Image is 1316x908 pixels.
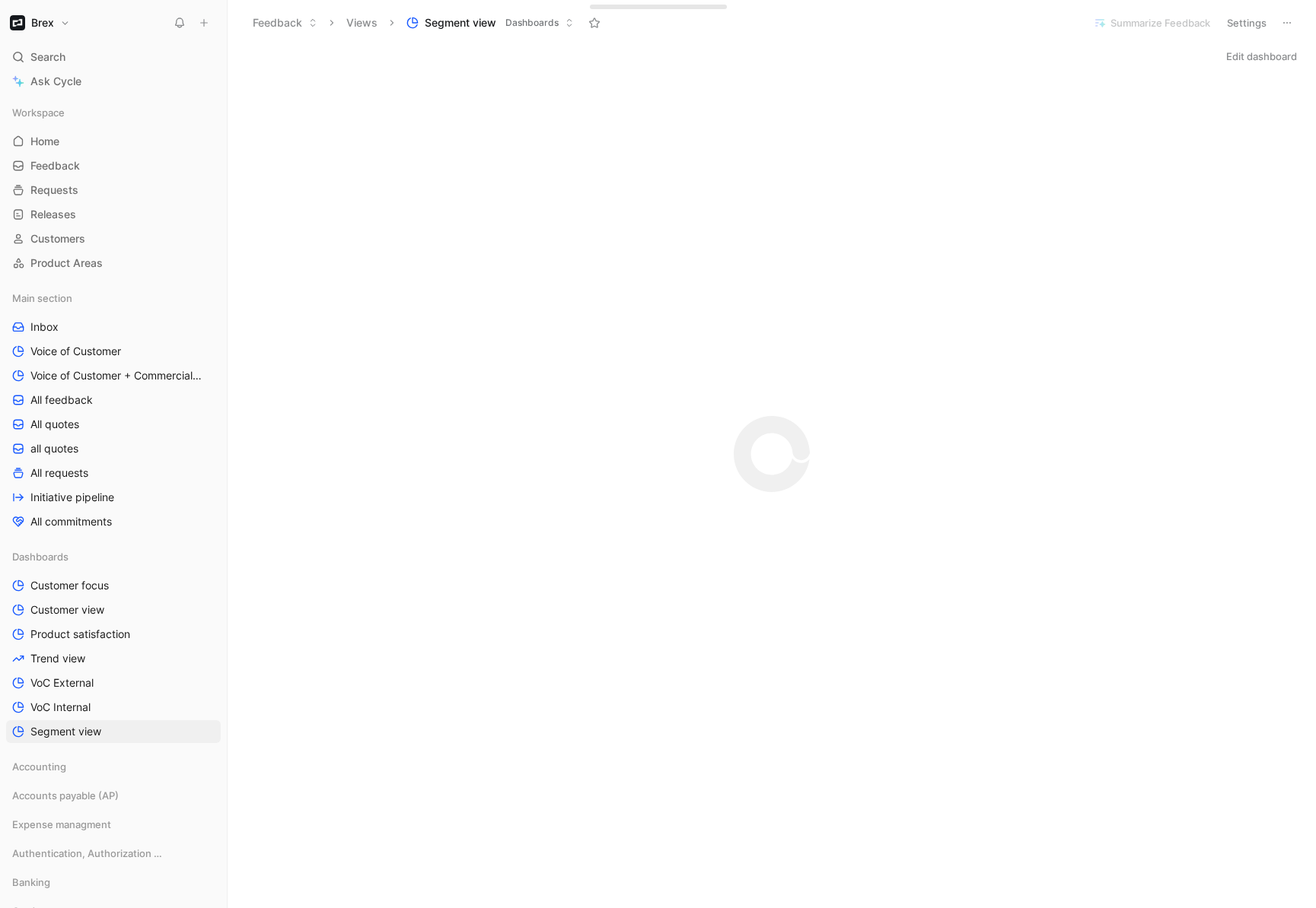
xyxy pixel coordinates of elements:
a: Customers [6,227,221,250]
button: Segment viewDashboards [400,11,581,34]
span: Ask Cycle [30,72,81,90]
span: Trend view [30,651,85,666]
div: Authentication, Authorization & Auditing [6,842,221,869]
a: VoC External [6,671,221,694]
a: All feedback [6,389,221,411]
span: Banking [12,875,50,890]
div: Accounts payable (AP) [6,784,221,811]
div: Dashboards [6,545,221,568]
a: Home [6,130,221,153]
div: Expense managment [6,813,221,836]
a: Product satisfaction [6,623,221,646]
span: VoC Internal [30,700,91,715]
span: Dashboards [505,15,559,30]
a: all quotes [6,437,221,460]
span: all quotes [30,441,78,456]
a: Customer view [6,598,221,621]
span: Releases [30,207,76,222]
span: Initiative pipeline [30,490,114,505]
span: Search [30,48,65,66]
div: Accounting [6,755,221,778]
span: Segment view [30,724,101,739]
span: All quotes [30,417,79,432]
div: Workspace [6,101,221,124]
span: Customer focus [30,578,109,593]
span: Customer view [30,602,104,618]
a: Product Areas [6,252,221,275]
a: Ask Cycle [6,70,221,93]
a: Requests [6,179,221,202]
div: Accounting [6,755,221,783]
button: Edit dashboard [1219,46,1304,67]
a: Trend view [6,647,221,670]
img: Brex [10,15,25,30]
div: Banking [6,871,221,898]
span: Requests [30,183,78,198]
span: All feedback [30,392,93,408]
div: Main sectionInboxVoice of CustomerVoice of Customer + Commercial NRR FeedbackAll feedbackAll quot... [6,287,221,533]
a: Releases [6,203,221,226]
div: Expense managment [6,813,221,840]
span: Product satisfaction [30,627,130,642]
div: Accounts payable (AP) [6,784,221,807]
div: Main section [6,287,221,310]
a: Initiative pipeline [6,486,221,509]
span: Segment view [425,15,496,30]
button: Feedback [246,11,324,34]
button: BrexBrex [6,12,74,33]
span: All commitments [30,514,112,529]
button: Summarize Feedback [1087,12,1217,33]
span: Accounting [12,759,66,774]
span: Workspace [12,105,65,120]
span: Authentication, Authorization & Auditing [12,846,164,861]
span: Voice of Customer + Commercial NRR Feedback [30,368,204,383]
span: All requests [30,465,88,481]
span: Home [30,134,59,149]
span: Dashboards [12,549,69,564]
h1: Brex [31,16,54,30]
span: Inbox [30,319,59,335]
span: Customers [30,231,85,246]
span: Product Areas [30,256,103,271]
span: Main section [12,290,72,306]
span: VoC External [30,675,94,691]
button: Settings [1220,12,1273,33]
a: Voice of Customer [6,340,221,363]
span: Feedback [30,158,80,173]
a: All requests [6,462,221,484]
a: All commitments [6,510,221,533]
span: Voice of Customer [30,344,121,359]
a: All quotes [6,413,221,436]
a: Customer focus [6,574,221,597]
a: Segment view [6,720,221,743]
div: Banking [6,871,221,894]
a: Feedback [6,154,221,177]
a: Voice of Customer + Commercial NRR Feedback [6,364,221,387]
div: DashboardsCustomer focusCustomer viewProduct satisfactionTrend viewVoC ExternalVoC InternalSegmen... [6,545,221,743]
span: Accounts payable (AP) [12,788,119,803]
div: Search [6,46,221,68]
span: Expense managment [12,817,111,832]
a: Inbox [6,316,221,338]
button: Views [339,11,384,34]
a: VoC Internal [6,696,221,719]
div: Authentication, Authorization & Auditing [6,842,221,865]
